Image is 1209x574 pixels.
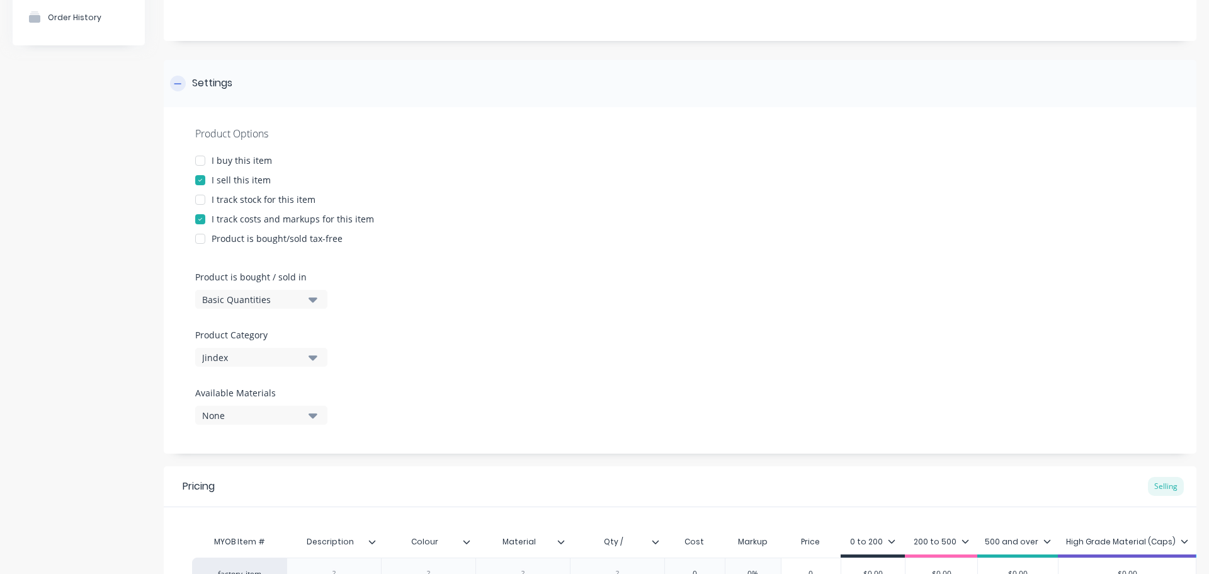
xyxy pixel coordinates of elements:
[195,126,1165,141] div: Product Options
[287,529,381,554] div: Description
[13,1,145,33] button: Order History
[195,386,327,399] label: Available Materials
[202,409,303,422] div: None
[475,529,570,554] div: Material
[914,536,969,548] div: 200 to 500
[202,293,303,306] div: Basic Quantities
[570,526,657,558] div: Qty /
[48,13,101,22] div: Order History
[725,529,781,554] div: Markup
[985,536,1051,548] div: 500 and over
[570,529,664,554] div: Qty /
[381,526,468,558] div: Colour
[195,406,327,425] button: None
[195,270,321,284] label: Product is bought / sold in
[195,348,327,367] button: Jindex
[212,173,271,187] div: I sell this item
[195,328,321,342] label: Product Category
[202,351,303,364] div: Jindex
[1148,477,1184,496] div: Selling
[850,536,895,548] div: 0 to 200
[781,529,841,554] div: Price
[212,193,315,206] div: I track stock for this item
[664,529,725,554] div: Cost
[212,212,374,226] div: I track costs and markups for this item
[195,290,327,309] button: Basic Quantities
[475,526,562,558] div: Material
[381,529,475,554] div: Colour
[192,529,287,554] div: MYOB Item #
[212,154,272,167] div: I buy this item
[192,76,232,91] div: Settings
[212,232,343,245] div: Product is bought/sold tax-free
[1066,536,1188,548] div: High Grade Material (Caps)
[183,479,215,494] div: Pricing
[287,526,373,558] div: Description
